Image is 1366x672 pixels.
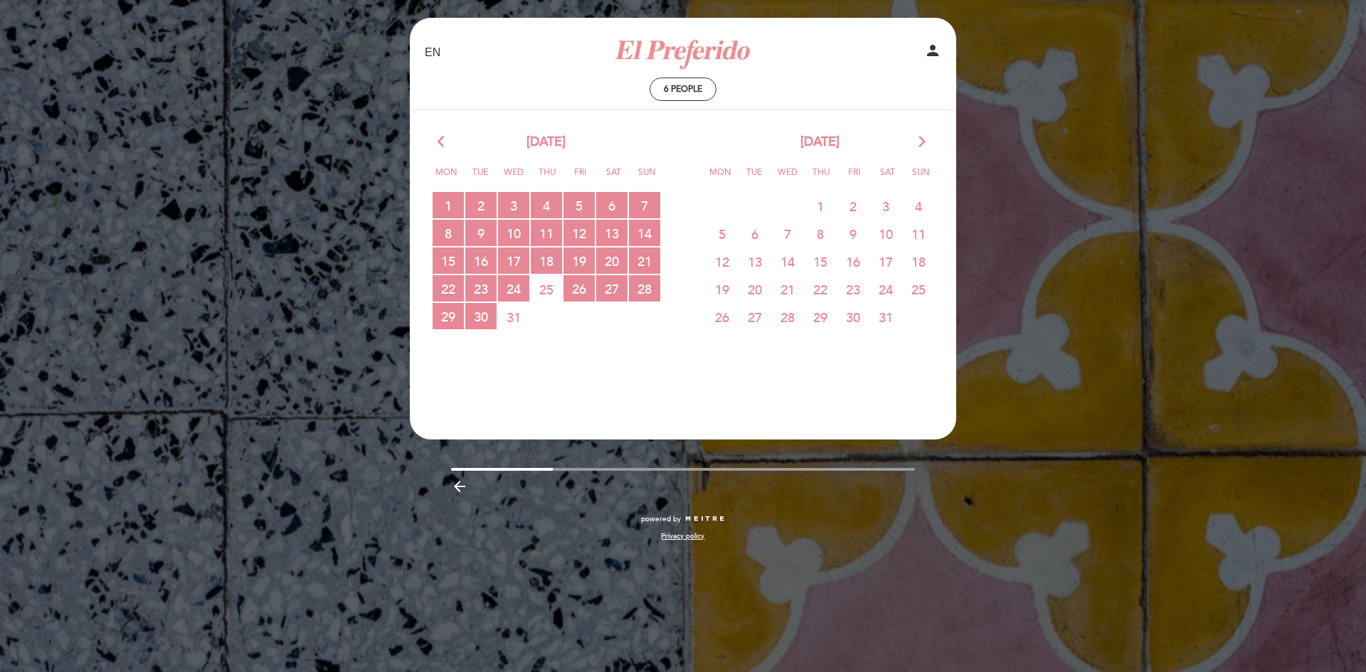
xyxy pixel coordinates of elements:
span: 31 [498,304,529,330]
span: 25 [903,276,934,302]
span: 9 [465,220,497,246]
span: Mon [706,165,735,191]
a: powered by [641,514,725,524]
span: 16 [837,248,869,274]
span: Sat [874,165,902,191]
span: 17 [870,248,901,274]
span: 21 [772,276,803,302]
span: Mon [433,165,461,191]
span: 27 [596,275,628,302]
span: 14 [629,220,660,246]
span: 15 [805,248,836,274]
i: arrow_forward_ios [916,133,928,151]
span: 26 [706,304,738,330]
span: 12 [706,248,738,274]
span: 20 [596,247,628,274]
i: arrow_back_ios [438,133,450,151]
span: Wed [499,165,528,191]
span: 26 [563,275,595,302]
span: 11 [531,220,562,246]
span: Fri [566,165,595,191]
span: 18 [531,247,562,274]
span: 30 [465,303,497,329]
a: Privacy policy [661,531,704,541]
span: 13 [596,220,628,246]
span: 6 [596,192,628,218]
button: person [924,42,941,64]
span: 7 [629,192,660,218]
span: 16 [465,247,497,274]
i: arrow_backward [451,478,468,495]
span: 9 [837,220,869,247]
span: 7 [772,220,803,247]
span: Wed [773,165,802,191]
span: 30 [837,304,869,330]
span: Sun [633,165,662,191]
span: Sun [907,165,936,191]
span: 24 [498,275,529,302]
span: 15 [433,247,464,274]
span: [DATE] [526,133,566,151]
span: 4 [531,192,562,218]
span: Thu [807,165,835,191]
span: powered by [641,514,681,524]
span: Thu [533,165,561,191]
span: 31 [870,304,901,330]
img: MEITRE [684,516,725,523]
span: 22 [433,275,464,302]
span: 29 [805,304,836,330]
span: 19 [563,247,595,274]
span: 20 [739,276,771,302]
span: 8 [433,220,464,246]
span: Fri [840,165,869,191]
span: 3 [498,192,529,218]
span: [DATE] [800,133,840,151]
span: 23 [837,276,869,302]
span: 3 [870,193,901,219]
span: 28 [629,275,660,302]
span: 25 [531,276,562,302]
span: 6 people [664,84,702,95]
span: 24 [870,276,901,302]
span: 14 [772,248,803,274]
span: 29 [433,303,464,329]
span: 2 [465,192,497,218]
span: Tue [466,165,494,191]
span: 18 [903,248,934,274]
span: 5 [706,220,738,247]
span: 12 [563,220,595,246]
span: Tue [740,165,768,191]
span: 13 [739,248,771,274]
span: 21 [629,247,660,274]
span: 10 [870,220,901,247]
a: El Preferido [594,33,772,73]
span: 27 [739,304,771,330]
span: 28 [772,304,803,330]
span: 22 [805,276,836,302]
span: 6 [739,220,771,247]
span: 19 [706,276,738,302]
span: 4 [903,193,934,219]
span: Sat [600,165,628,191]
span: 5 [563,192,595,218]
span: 10 [498,220,529,246]
span: 8 [805,220,836,247]
i: person [924,42,941,59]
span: 2 [837,193,869,219]
span: 23 [465,275,497,302]
span: 17 [498,247,529,274]
span: 1 [433,192,464,218]
span: 11 [903,220,934,247]
span: 1 [805,193,836,219]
